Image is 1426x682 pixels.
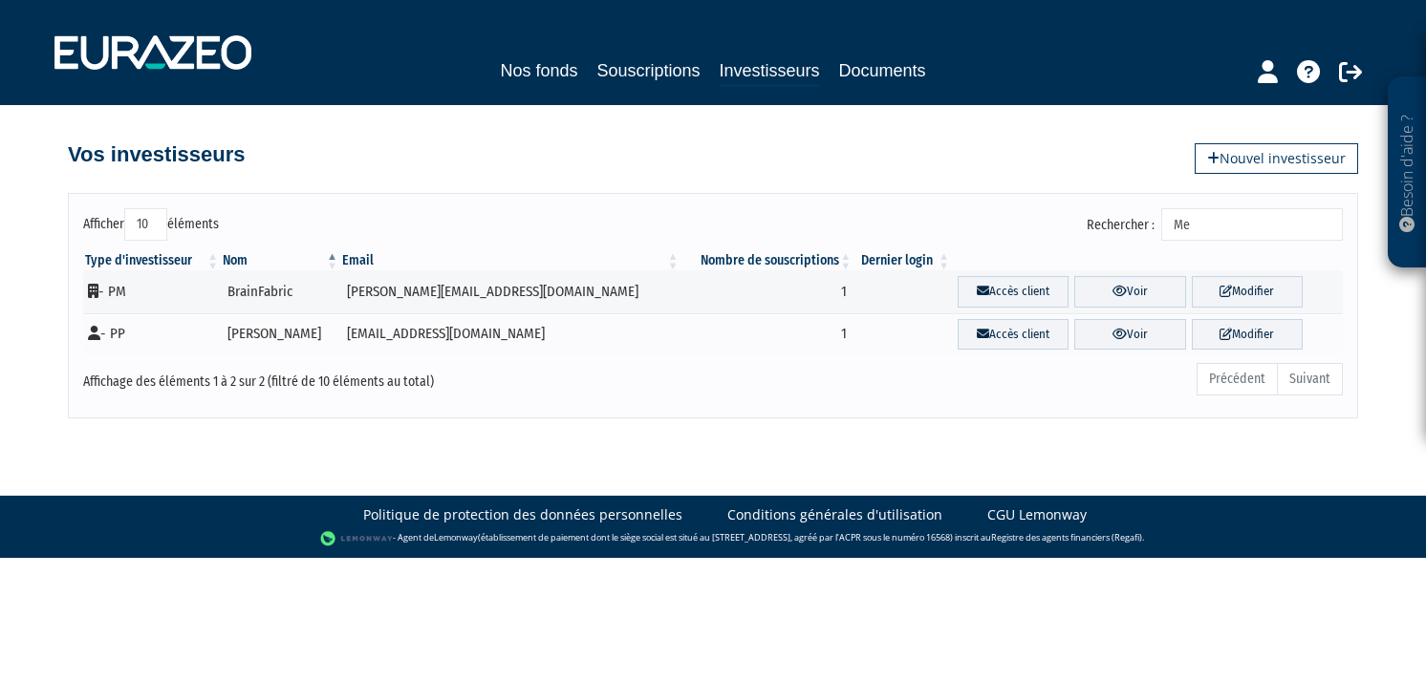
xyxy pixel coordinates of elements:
div: Affichage des éléments 1 à 2 sur 2 (filtré de 10 éléments au total) [83,361,592,392]
p: Besoin d'aide ? [1396,87,1418,259]
a: Politique de protection des données personnelles [363,505,682,524]
th: Type d'investisseur : activer pour trier la colonne par ordre croissant [83,251,221,270]
td: - PP [83,313,221,356]
a: Investisseurs [720,57,820,87]
a: Documents [839,57,926,84]
td: BrainFabric [221,270,340,313]
select: Afficheréléments [124,208,167,241]
td: - PM [83,270,221,313]
a: Accès client [958,276,1069,308]
a: Nouvel investisseur [1195,143,1358,174]
th: Email : activer pour trier la colonne par ordre croissant [340,251,681,270]
a: Registre des agents financiers (Regafi) [991,532,1142,544]
label: Rechercher : [1087,208,1343,241]
input: Rechercher : [1161,208,1343,241]
th: Nom : activer pour trier la colonne par ordre d&eacute;croissant [221,251,340,270]
label: Afficher éléments [83,208,219,241]
img: 1732889491-logotype_eurazeo_blanc_rvb.png [54,35,251,70]
a: Voir [1074,319,1185,351]
td: 1 [681,270,853,313]
td: 1 [681,313,853,356]
a: Souscriptions [596,57,700,84]
a: Conditions générales d'utilisation [727,505,942,524]
a: Nos fonds [500,57,577,84]
a: CGU Lemonway [987,505,1087,524]
a: Voir [1074,276,1185,308]
th: Dernier login : activer pour trier la colonne par ordre croissant [853,251,952,270]
td: [PERSON_NAME] [221,313,340,356]
div: - Agent de (établissement de paiement dont le siège social est situé au [STREET_ADDRESS], agréé p... [19,529,1407,548]
a: Modifier [1192,276,1303,308]
th: Nombre de souscriptions : activer pour trier la colonne par ordre croissant [681,251,853,270]
td: [EMAIL_ADDRESS][DOMAIN_NAME] [340,313,681,356]
img: logo-lemonway.png [320,529,394,548]
a: Lemonway [434,532,478,544]
th: &nbsp; [952,251,1343,270]
a: Accès client [958,319,1069,351]
h4: Vos investisseurs [68,143,245,166]
td: [PERSON_NAME][EMAIL_ADDRESS][DOMAIN_NAME] [340,270,681,313]
a: Modifier [1192,319,1303,351]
